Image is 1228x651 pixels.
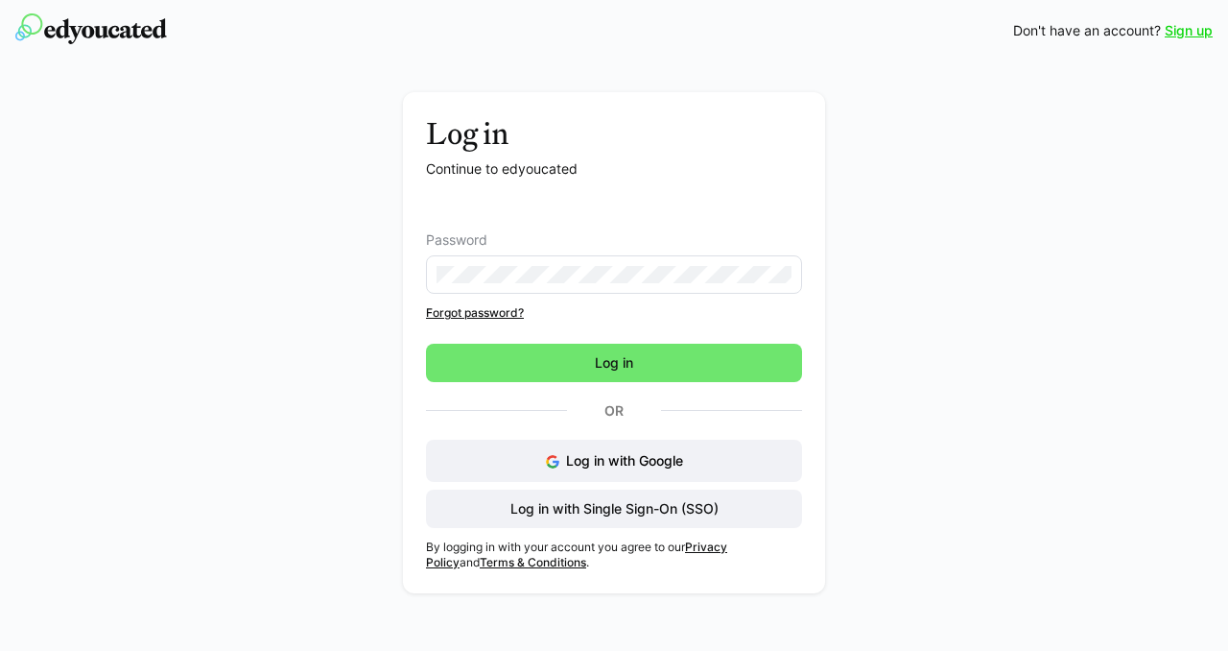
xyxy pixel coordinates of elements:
span: Password [426,232,487,248]
button: Log in with Single Sign-On (SSO) [426,490,802,528]
span: Don't have an account? [1013,21,1161,40]
h3: Log in [426,115,802,152]
span: Log in [592,353,636,373]
button: Log in with Google [426,440,802,482]
span: Log in with Google [566,452,683,469]
a: Sign up [1165,21,1213,40]
p: Continue to edyoucated [426,159,802,179]
a: Forgot password? [426,305,802,321]
a: Terms & Conditions [480,555,586,569]
button: Log in [426,344,802,382]
p: Or [567,398,661,424]
a: Privacy Policy [426,540,727,569]
img: edyoucated [15,13,167,44]
p: By logging in with your account you agree to our and . [426,540,802,570]
span: Log in with Single Sign-On (SSO) [508,499,721,518]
